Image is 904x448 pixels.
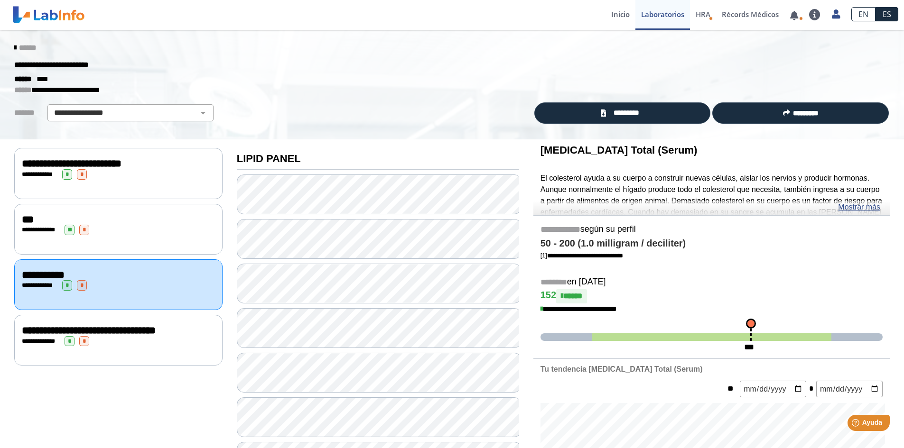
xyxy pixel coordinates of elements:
b: Tu tendencia [MEDICAL_DATA] Total (Serum) [541,365,703,373]
h4: 50 - 200 (1.0 milligram / deciliter) [541,238,883,249]
p: El colesterol ayuda a su cuerpo a construir nuevas células, aislar los nervios y producir hormona... [541,173,883,252]
h4: 152 [541,289,883,303]
span: HRA [696,9,710,19]
h5: según su perfil [541,224,883,235]
a: Mostrar más [838,201,880,213]
input: mm/dd/yyyy [816,381,883,397]
b: [MEDICAL_DATA] Total (Serum) [541,144,698,156]
a: [1] [541,252,623,259]
iframe: Help widget launcher [820,411,894,438]
a: ES [876,7,898,21]
a: EN [851,7,876,21]
input: mm/dd/yyyy [740,381,806,397]
b: LIPID PANEL [237,153,301,165]
h5: en [DATE] [541,277,883,288]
